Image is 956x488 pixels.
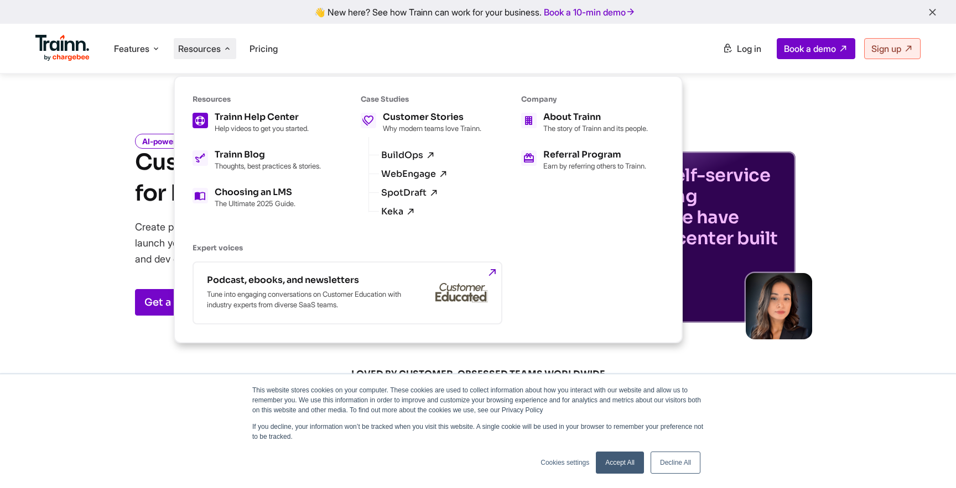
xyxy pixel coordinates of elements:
p: Earn by referring others to Trainn. [543,161,646,170]
div: Resources [193,95,321,104]
p: Create product videos and step-by-step documentation, and launch your Knowledge Base or Academy —... [135,219,428,267]
span: Book a demo [784,43,836,54]
div: Expert voices [193,243,648,253]
div: 👋 New here? See how Trainn can work for your business. [7,7,949,17]
div: Trainn Help Center [215,113,309,122]
p: If you decline, your information won’t be tracked when you visit this website. A single cookie wi... [252,422,704,442]
a: Podcast, ebooks, and newsletters Tune into engaging conversations on Customer Education with indu... [193,261,502,324]
a: Get a Demo [135,289,225,316]
p: The story of Trainn and its people. [543,124,648,133]
p: Thoughts, best practices & stories. [215,161,321,170]
a: Trainn Blog Thoughts, best practices & stories. [193,150,321,170]
a: Keka [381,207,415,217]
a: Customer Stories Why modern teams love Trainn. [361,113,481,133]
div: Case Studies [361,95,481,104]
img: sabina-buildops.d2e8138.png [746,273,812,339]
p: Tune into engaging conversations on Customer Education with industry experts from diverse SaaS te... [207,289,406,310]
a: Decline All [651,452,700,474]
span: LOVED BY CUSTOMER-OBSESSED TEAMS WORLDWIDE [212,368,744,380]
div: Company [521,95,648,104]
span: Log in [737,43,761,54]
a: Accept All [596,452,644,474]
a: Book a demo [777,38,855,59]
div: Podcast, ebooks, and newsletters [207,276,406,285]
div: Referral Program [543,150,646,159]
a: About Trainn The story of Trainn and its people. [521,113,648,133]
p: Help videos to get you started. [215,124,309,133]
a: Trainn Help Center Help videos to get you started. [193,113,321,133]
a: Pricing [250,43,278,54]
a: Choosing an LMS The Ultimate 2025 Guide. [193,188,321,208]
p: The Ultimate 2025 Guide. [215,199,295,208]
a: SpotDraft [381,188,439,198]
span: Features [114,43,149,55]
a: Sign up [864,38,921,59]
a: WebEngage [381,169,448,179]
span: Resources [178,43,221,55]
a: Cookies settings [541,458,589,468]
div: Trainn Blog [215,150,321,159]
a: Book a 10-min demo [542,4,638,20]
span: Sign up [871,43,901,54]
div: Customer Stories [383,113,481,122]
div: About Trainn [543,113,648,122]
i: AI-powered and No-Code [135,134,241,149]
a: Referral Program Earn by referring others to Trainn. [521,150,648,170]
p: Why modern teams love Trainn. [383,124,481,133]
p: This website stores cookies on your computer. These cookies are used to collect information about... [252,385,704,415]
div: Choosing an LMS [215,188,295,197]
img: Trainn Logo [35,35,90,61]
a: Log in [716,39,768,59]
h1: Customer Training Platform for Modern Teams [135,147,435,209]
a: BuildOps [381,150,435,160]
img: customer-educated-gray.b42eccd.svg [435,283,488,303]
